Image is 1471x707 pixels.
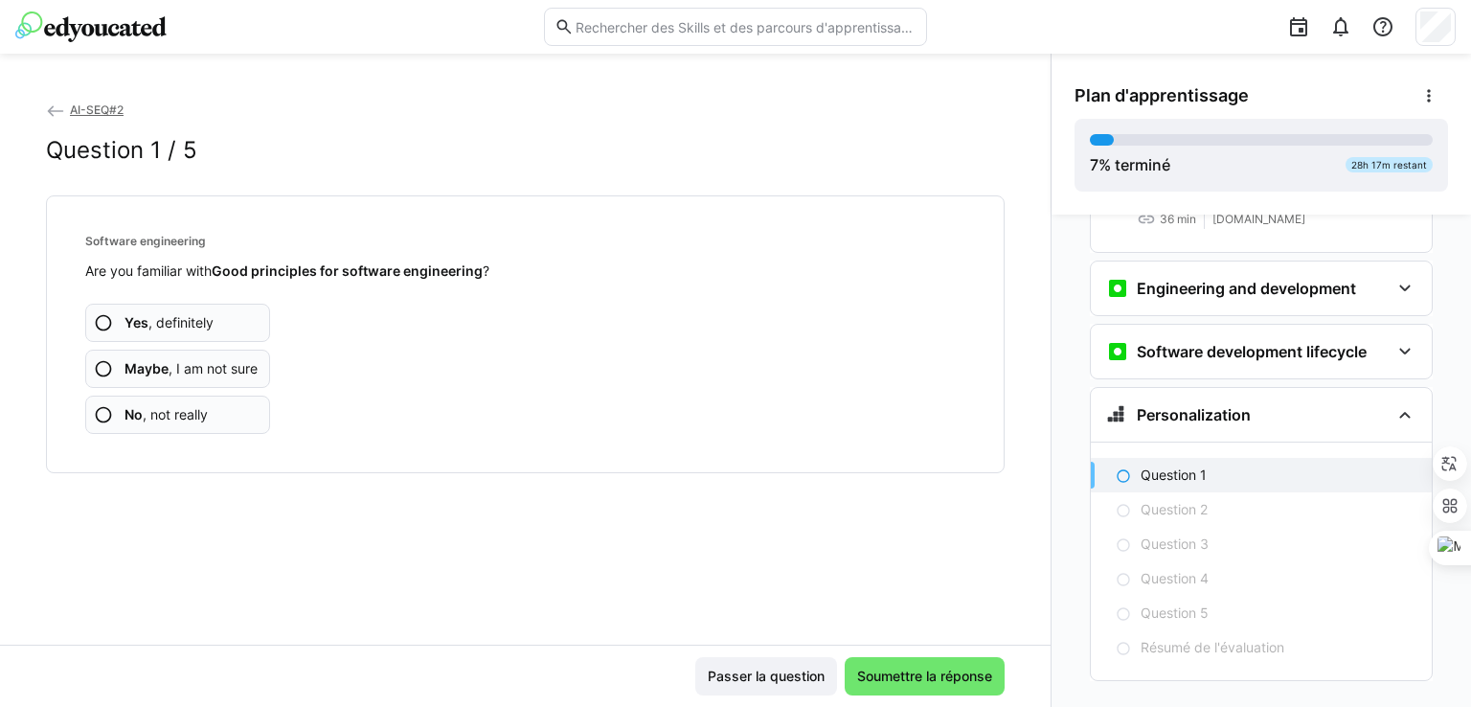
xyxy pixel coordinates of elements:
[1137,405,1251,424] h3: Personalization
[124,313,214,332] span: , definitely
[1137,342,1367,361] h3: Software development lifecycle
[1141,535,1209,554] p: Question 3
[46,103,124,117] a: AI-SEQ#2
[1212,212,1305,227] span: [DOMAIN_NAME]
[46,136,197,165] h2: Question 1 / 5
[574,18,917,35] input: Rechercher des Skills et des parcours d'apprentissage…
[124,405,208,424] span: , not really
[1141,569,1209,588] p: Question 4
[1141,604,1209,623] p: Question 5
[1090,153,1170,176] div: % terminé
[1346,157,1433,172] div: 28h 17m restant
[845,657,1005,696] button: Soumettre la réponse
[705,667,827,686] span: Passer la question
[1075,85,1249,106] span: Plan d'apprentissage
[695,657,837,696] button: Passer la question
[1141,638,1284,657] p: Résumé de l'évaluation
[1160,212,1196,227] span: 36 min
[85,262,489,279] span: Are you familiar with ?
[212,262,483,279] strong: Good principles for software engineering
[124,406,143,422] b: No
[70,103,124,117] span: AI-SEQ#2
[1141,500,1208,519] p: Question 2
[854,667,995,686] span: Soumettre la réponse
[124,359,258,378] span: , I am not sure
[1137,279,1356,298] h3: Engineering and development
[124,314,148,331] b: Yes
[1141,466,1207,485] p: Question 1
[1090,155,1098,174] span: 7
[124,360,169,376] b: Maybe
[85,235,965,248] h4: Software engineering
